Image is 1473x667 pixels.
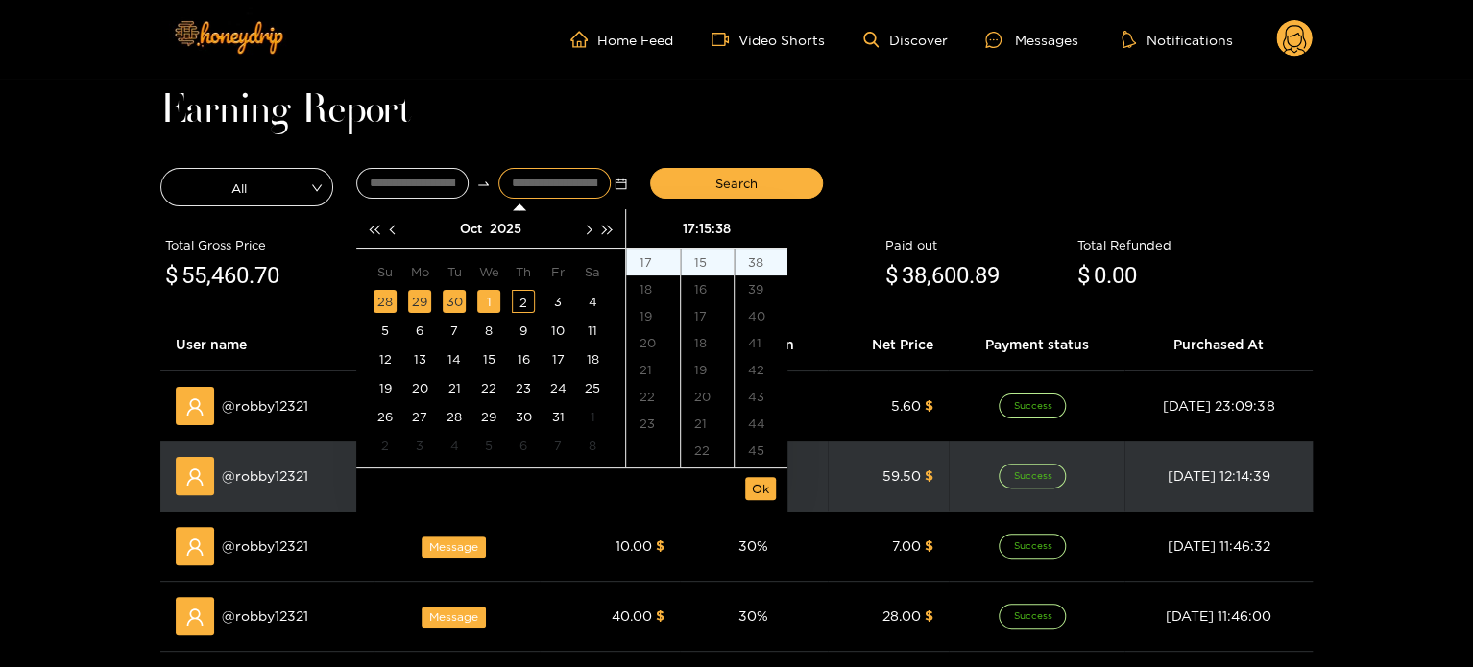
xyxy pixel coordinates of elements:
[656,538,664,553] span: $
[437,431,471,460] td: 2025-11-04
[460,209,482,248] button: Oct
[546,405,569,428] div: 31
[437,256,471,287] th: Tu
[715,174,758,193] span: Search
[581,376,604,399] div: 25
[541,345,575,373] td: 2025-10-17
[882,608,921,623] span: 28.00
[581,319,604,342] div: 11
[512,347,535,370] div: 16
[735,464,787,490] div: 46
[626,410,680,437] div: 23
[863,32,947,48] a: Discover
[656,608,664,623] span: $
[402,345,437,373] td: 2025-10-13
[581,290,604,313] div: 4
[581,405,604,428] div: 1
[368,373,402,402] td: 2025-10-19
[443,405,466,428] div: 28
[1168,538,1270,553] span: [DATE] 11:46:32
[546,319,569,342] div: 10
[1077,258,1090,295] span: $
[477,376,500,399] div: 22
[374,376,397,399] div: 19
[616,538,652,553] span: 10.00
[443,319,466,342] div: 7
[612,608,652,623] span: 40.00
[681,437,734,464] div: 22
[506,256,541,287] th: Th
[570,31,597,48] span: home
[506,287,541,316] td: 2025-10-02
[512,376,535,399] div: 23
[368,345,402,373] td: 2025-10-12
[471,316,506,345] td: 2025-10-08
[735,383,787,410] div: 43
[161,174,332,201] span: All
[681,356,734,383] div: 19
[476,177,491,191] span: swap-right
[735,302,787,329] div: 40
[575,431,610,460] td: 2025-11-08
[368,287,402,316] td: 2025-09-28
[985,29,1077,51] div: Messages
[575,402,610,431] td: 2025-11-01
[368,256,402,287] th: Su
[437,316,471,345] td: 2025-10-07
[738,608,768,623] span: 30 %
[1077,235,1308,254] div: Total Refunded
[181,262,249,289] span: 55,460
[681,275,734,302] div: 16
[422,536,486,558] span: Message
[681,383,734,410] div: 20
[626,329,680,356] div: 20
[575,345,610,373] td: 2025-10-18
[681,464,734,490] div: 23
[541,287,575,316] td: 2025-10-03
[1124,319,1313,371] th: Purchased At
[681,329,734,356] div: 18
[541,256,575,287] th: Fr
[222,395,308,417] span: @ robby12321
[681,302,734,329] div: 17
[885,258,898,295] span: $
[408,347,431,370] div: 13
[222,536,308,557] span: @ robby12321
[735,275,787,302] div: 39
[477,405,500,428] div: 29
[681,410,734,437] div: 21
[999,464,1066,488] span: Success
[735,437,787,464] div: 45
[471,373,506,402] td: 2025-10-22
[925,538,933,553] span: $
[476,177,491,191] span: to
[471,402,506,431] td: 2025-10-29
[626,383,680,410] div: 22
[374,290,397,313] div: 28
[222,606,308,627] span: @ robby12321
[165,235,396,254] div: Total Gross Price
[1163,398,1274,413] span: [DATE] 23:09:38
[575,316,610,345] td: 2025-10-11
[575,256,610,287] th: Sa
[185,467,205,487] span: user
[925,468,933,483] span: $
[541,316,575,345] td: 2025-10-10
[745,477,776,500] button: Ok
[506,402,541,431] td: 2025-10-30
[891,398,921,413] span: 5.60
[185,537,205,557] span: user
[443,347,466,370] div: 14
[374,347,397,370] div: 12
[541,431,575,460] td: 2025-11-07
[160,98,1313,125] h1: Earning Report
[575,287,610,316] td: 2025-10-04
[650,168,823,199] button: Search
[374,434,397,457] div: 2
[471,287,506,316] td: 2025-10-01
[506,345,541,373] td: 2025-10-16
[477,290,500,313] div: 1
[626,275,680,302] div: 18
[402,316,437,345] td: 2025-10-06
[402,256,437,287] th: Mo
